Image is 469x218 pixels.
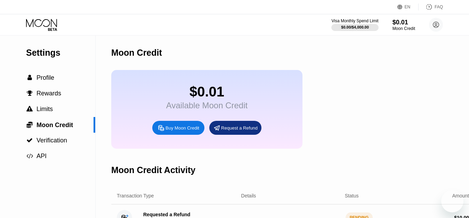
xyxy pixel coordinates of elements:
[117,193,154,198] div: Transaction Type
[397,3,419,10] div: EN
[405,5,411,9] div: EN
[26,48,95,58] div: Settings
[37,106,53,112] span: Limits
[393,19,415,31] div: $0.01Moon Credit
[451,189,465,196] iframe: Number of unread messages
[37,137,67,144] span: Verification
[241,193,256,198] div: Details
[166,84,248,100] div: $0.01
[26,137,33,143] span: 
[37,74,54,81] span: Profile
[26,75,33,81] div: 
[143,212,190,217] div: Requested a Refund
[26,90,33,96] div: 
[419,3,443,10] div: FAQ
[393,19,415,26] div: $0.01
[441,190,463,212] iframe: Button to launch messaging window, 1 unread message
[165,125,199,131] div: Buy Moon Credit
[166,101,248,110] div: Available Moon Credit
[37,90,61,97] span: Rewards
[209,121,261,135] div: Request a Refund
[341,25,369,29] div: $0.00 / $4,000.00
[37,122,73,129] span: Moon Credit
[37,153,47,159] span: API
[26,106,33,112] span: 
[331,18,378,23] div: Visa Monthly Spend Limit
[152,121,204,135] div: Buy Moon Credit
[331,18,378,31] div: Visa Monthly Spend Limit$0.00/$4,000.00
[111,48,162,58] div: Moon Credit
[221,125,258,131] div: Request a Refund
[393,26,415,31] div: Moon Credit
[27,75,32,81] span: 
[345,193,359,198] div: Status
[111,165,195,175] div: Moon Credit Activity
[27,90,33,96] span: 
[26,121,33,128] span: 
[435,5,443,9] div: FAQ
[26,153,33,159] span: 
